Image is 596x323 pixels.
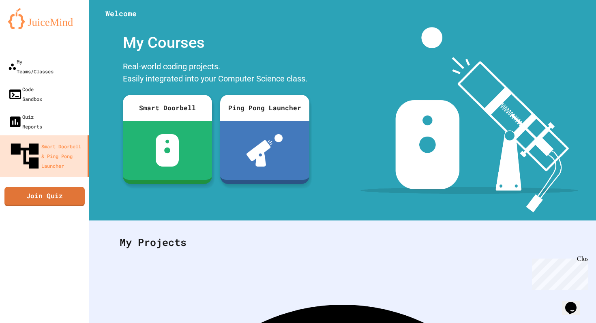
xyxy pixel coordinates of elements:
[562,291,588,315] iframe: chat widget
[247,134,283,167] img: ppl-with-ball.png
[220,95,309,121] div: Ping Pong Launcher
[119,58,313,89] div: Real-world coding projects. Easily integrated into your Computer Science class.
[3,3,56,51] div: Chat with us now!Close
[119,27,313,58] div: My Courses
[8,139,84,173] div: Smart Doorbell & Ping Pong Launcher
[529,255,588,290] iframe: chat widget
[156,134,179,167] img: sdb-white.svg
[360,27,578,212] img: banner-image-my-projects.png
[8,8,81,29] img: logo-orange.svg
[4,187,85,206] a: Join Quiz
[8,112,42,131] div: Quiz Reports
[111,227,574,258] div: My Projects
[123,95,212,121] div: Smart Doorbell
[8,84,42,104] div: Code Sandbox
[8,57,54,76] div: My Teams/Classes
